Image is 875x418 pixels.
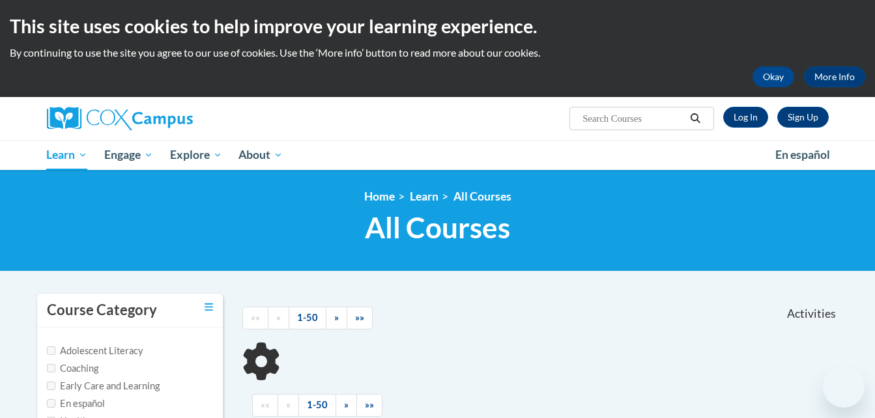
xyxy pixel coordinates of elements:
[47,399,55,408] input: Checkbox for Options
[823,366,865,408] iframe: Button to launch messaging window
[453,189,511,203] a: All Courses
[47,300,157,320] h3: Course Category
[365,210,510,245] span: All Courses
[252,394,278,417] a: Begining
[47,364,55,372] input: Checkbox for Options
[364,189,395,203] a: Home
[46,147,87,163] span: Learn
[289,307,326,329] a: 1-50
[251,312,260,323] span: ««
[47,379,160,393] label: Early Care and Learning
[777,107,829,128] a: Register
[344,399,349,410] span: »
[685,111,705,126] button: Search
[47,397,105,411] label: En español
[355,312,364,323] span: »»
[410,189,438,203] a: Learn
[261,399,270,410] span: ««
[47,361,98,376] label: Coaching
[47,382,55,390] input: Checkbox for Options
[47,107,193,130] img: Cox Campus
[162,140,231,170] a: Explore
[10,46,865,60] p: By continuing to use the site you agree to our use of cookies. Use the ‘More info’ button to read...
[286,399,291,410] span: «
[365,399,374,410] span: »»
[581,111,685,126] input: Search Courses
[278,394,299,417] a: Previous
[38,140,96,170] a: Learn
[804,66,865,87] a: More Info
[47,346,55,355] input: Checkbox for Options
[27,140,848,170] div: Main menu
[298,394,336,417] a: 1-50
[96,140,162,170] a: Engage
[276,312,281,323] span: «
[242,307,268,329] a: Begining
[10,13,865,39] h2: This site uses cookies to help improve your learning experience.
[268,307,289,329] a: Previous
[336,394,357,417] a: Next
[47,107,294,130] a: Cox Campus
[238,147,283,163] span: About
[347,307,373,329] a: End
[326,307,347,329] a: Next
[723,107,768,128] a: Log In
[753,66,794,87] button: Okay
[170,147,222,163] span: Explore
[230,140,291,170] a: About
[47,344,143,358] label: Adolescent Literacy
[205,300,213,314] a: Toggle collapse
[767,141,839,169] a: En español
[334,312,339,323] span: »
[787,307,836,321] span: Activities
[356,394,382,417] a: End
[775,148,830,161] span: En español
[104,147,153,163] span: Engage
